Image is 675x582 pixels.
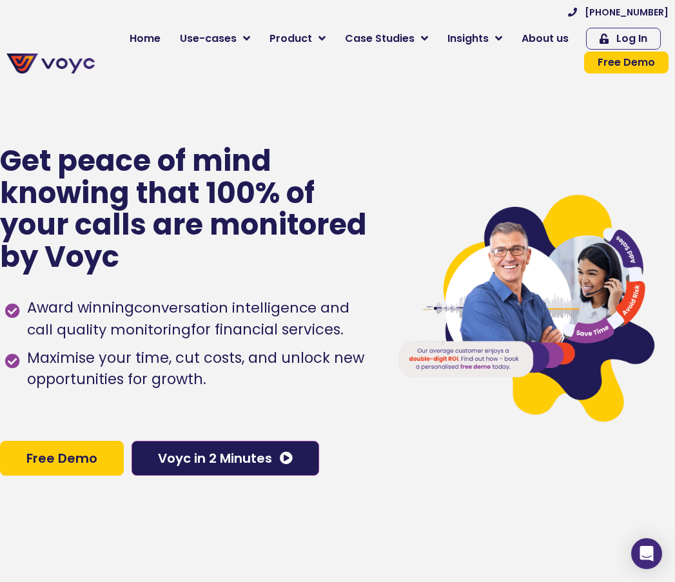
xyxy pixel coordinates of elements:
a: Insights [438,26,512,52]
a: Use-cases [170,26,260,52]
span: Insights [447,31,489,46]
a: About us [512,26,578,52]
a: Product [260,26,335,52]
img: voyc-full-logo [6,53,95,73]
span: Product [269,31,312,46]
a: [PHONE_NUMBER] [568,8,669,17]
a: Log In [586,28,661,50]
h1: conversation intelligence and call quality monitoring [27,298,349,340]
span: Log In [616,34,647,44]
a: Case Studies [335,26,438,52]
span: Award winning for financial services. [24,297,373,341]
span: Free Demo [598,57,655,68]
span: [PHONE_NUMBER] [585,8,669,17]
span: Free Demo [26,452,97,465]
a: Free Demo [584,52,669,73]
a: Home [120,26,170,52]
span: Voyc in 2 Minutes [158,452,272,465]
span: Case Studies [345,31,415,46]
span: Home [130,31,161,46]
span: Use-cases [180,31,237,46]
a: Voyc in 2 Minutes [132,441,319,476]
div: Open Intercom Messenger [631,538,662,569]
span: Maximise your time, cut costs, and unlock new opportunities for growth. [24,347,373,391]
span: About us [522,31,569,46]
